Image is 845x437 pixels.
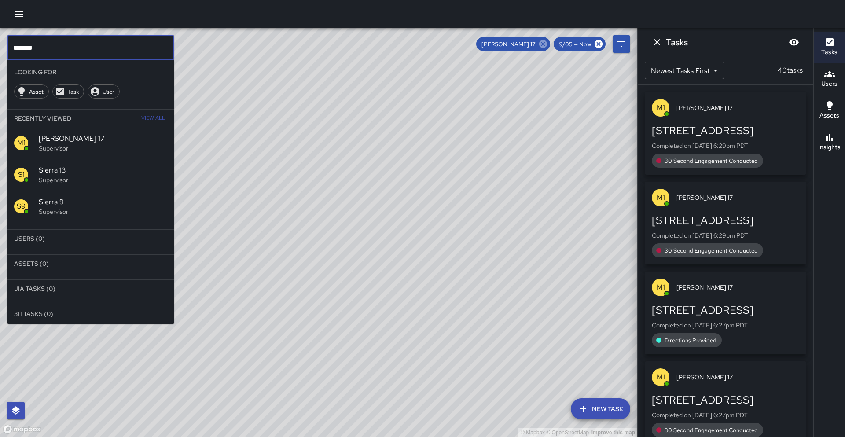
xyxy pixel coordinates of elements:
[476,40,541,48] span: [PERSON_NAME] 17
[571,398,630,419] button: New Task
[39,144,167,153] p: Supervisor
[613,35,630,53] button: Filters
[554,40,596,48] span: 9/05 — Now
[821,79,838,89] h6: Users
[818,143,841,152] h6: Insights
[98,88,119,95] span: User
[666,35,688,49] h6: Tasks
[652,213,799,228] div: [STREET_ADDRESS]
[648,33,666,51] button: Dismiss
[7,280,174,297] li: Jia Tasks (0)
[52,84,84,99] div: Task
[88,84,120,99] div: User
[7,110,174,127] li: Recently Viewed
[7,230,174,247] li: Users (0)
[476,37,550,51] div: [PERSON_NAME] 17
[652,321,799,330] p: Completed on [DATE] 6:27pm PDT
[652,141,799,150] p: Completed on [DATE] 6:29pm PDT
[39,165,167,176] span: Sierra 13
[657,192,665,203] p: M1
[657,282,665,293] p: M1
[676,283,799,292] span: [PERSON_NAME] 17
[659,247,763,254] span: 30 Second Engagement Conducted
[814,95,845,127] button: Assets
[17,138,26,148] p: M1
[652,124,799,138] div: [STREET_ADDRESS]
[645,92,806,175] button: M1[PERSON_NAME] 17[STREET_ADDRESS]Completed on [DATE] 6:29pm PDT30 Second Engagement Conducted
[652,303,799,317] div: [STREET_ADDRESS]
[141,111,165,125] span: View All
[814,32,845,63] button: Tasks
[17,201,26,212] p: S9
[814,63,845,95] button: Users
[18,169,25,180] p: S1
[657,103,665,113] p: M1
[814,127,845,158] button: Insights
[652,411,799,419] p: Completed on [DATE] 6:27pm PDT
[7,159,174,191] div: S1Sierra 13Supervisor
[652,231,799,240] p: Completed on [DATE] 6:29pm PDT
[676,103,799,112] span: [PERSON_NAME] 17
[676,193,799,202] span: [PERSON_NAME] 17
[676,373,799,382] span: [PERSON_NAME] 17
[24,88,48,95] span: Asset
[7,305,174,323] li: 311 Tasks (0)
[39,133,167,144] span: [PERSON_NAME] 17
[62,88,84,95] span: Task
[657,372,665,382] p: M1
[659,157,763,165] span: 30 Second Engagement Conducted
[7,255,174,272] li: Assets (0)
[652,393,799,407] div: [STREET_ADDRESS]
[14,84,49,99] div: Asset
[645,272,806,354] button: M1[PERSON_NAME] 17[STREET_ADDRESS]Completed on [DATE] 6:27pm PDTDirections Provided
[659,426,763,434] span: 30 Second Engagement Conducted
[645,62,724,79] div: Newest Tasks First
[554,37,606,51] div: 9/05 — Now
[774,65,806,76] p: 40 tasks
[659,337,722,344] span: Directions Provided
[7,191,174,222] div: S9Sierra 9Supervisor
[39,176,167,184] p: Supervisor
[39,197,167,207] span: Sierra 9
[39,207,167,216] p: Supervisor
[819,111,839,121] h6: Assets
[7,63,174,81] li: Looking For
[139,110,167,127] button: View All
[821,48,838,57] h6: Tasks
[785,33,803,51] button: Blur
[645,182,806,264] button: M1[PERSON_NAME] 17[STREET_ADDRESS]Completed on [DATE] 6:29pm PDT30 Second Engagement Conducted
[7,127,174,159] div: M1[PERSON_NAME] 17Supervisor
